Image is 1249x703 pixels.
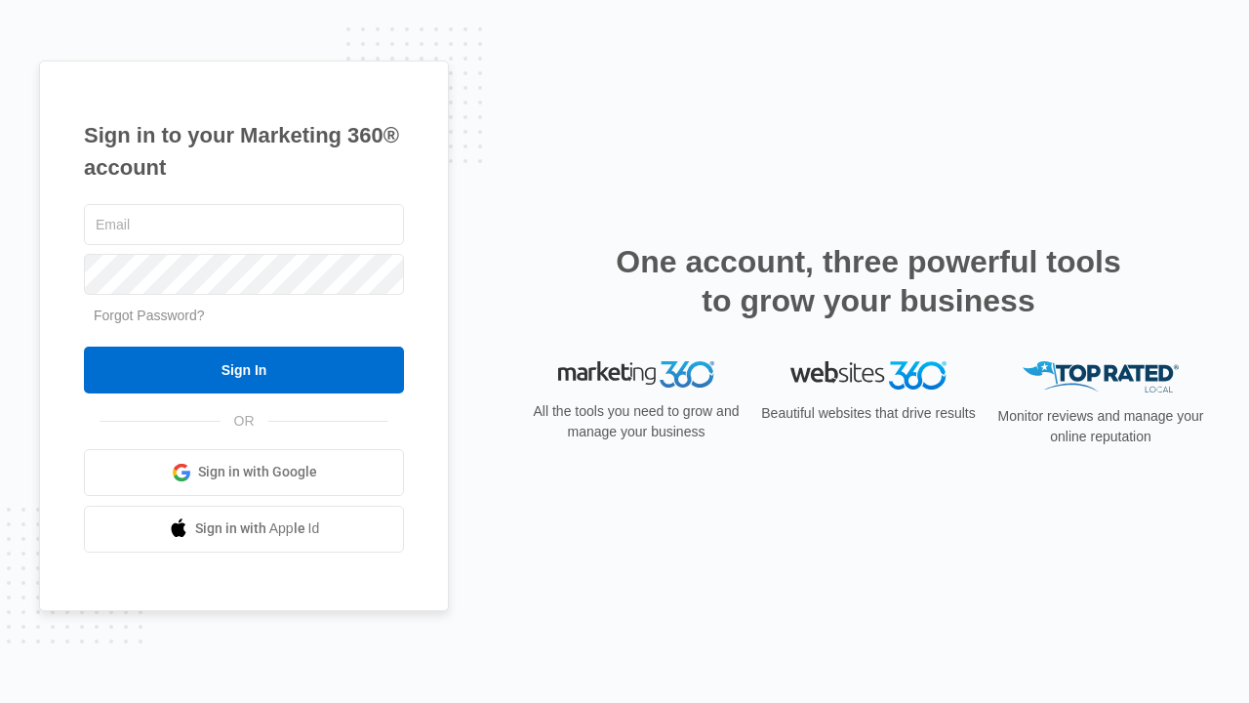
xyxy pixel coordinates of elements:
[84,506,404,553] a: Sign in with Apple Id
[198,462,317,482] span: Sign in with Google
[527,401,745,442] p: All the tools you need to grow and manage your business
[94,308,205,323] a: Forgot Password?
[84,449,404,496] a: Sign in with Google
[84,204,404,245] input: Email
[991,406,1210,447] p: Monitor reviews and manage your online reputation
[790,361,947,390] img: Websites 360
[84,119,404,184] h1: Sign in to your Marketing 360® account
[759,403,978,424] p: Beautiful websites that drive results
[610,242,1127,320] h2: One account, three powerful tools to grow your business
[221,411,268,432] span: OR
[84,347,404,393] input: Sign In
[558,361,714,389] img: Marketing 360
[1023,361,1179,393] img: Top Rated Local
[195,518,320,539] span: Sign in with Apple Id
